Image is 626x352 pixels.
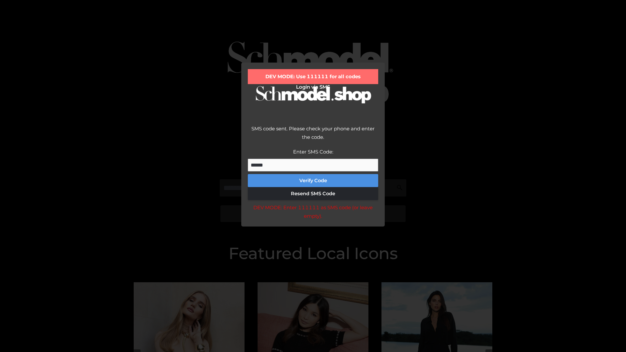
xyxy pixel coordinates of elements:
[293,149,333,155] label: Enter SMS Code:
[248,69,378,84] div: DEV MODE: Use 111111 for all codes
[248,174,378,187] button: Verify Code
[248,125,378,148] div: SMS code sent. Please check your phone and enter the code.
[248,84,378,90] h2: Login via SMS
[248,203,378,220] div: DEV MODE: Enter 111111 as SMS code (or leave empty).
[248,187,378,200] button: Resend SMS Code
